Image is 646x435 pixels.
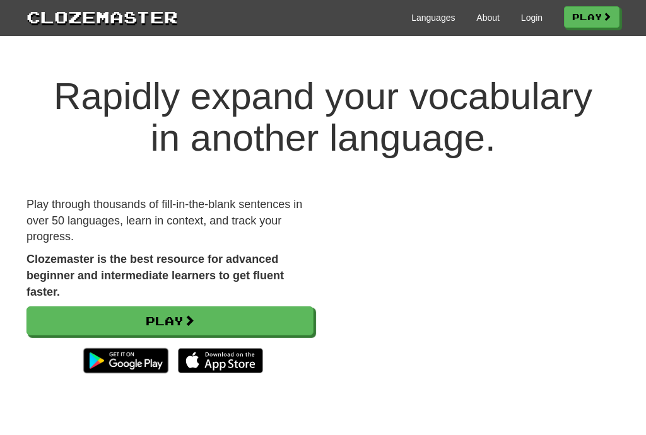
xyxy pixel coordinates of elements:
[564,6,620,28] a: Play
[26,253,284,298] strong: Clozemaster is the best resource for advanced beginner and intermediate learners to get fluent fa...
[178,348,263,373] img: Download_on_the_App_Store_Badge_US-UK_135x40-25178aeef6eb6b83b96f5f2d004eda3bffbb37122de64afbaef7...
[26,5,178,28] a: Clozemaster
[411,11,455,24] a: Languages
[26,197,314,245] p: Play through thousands of fill-in-the-blank sentences in over 50 languages, learn in context, and...
[77,342,175,380] img: Get it on Google Play
[476,11,500,24] a: About
[521,11,543,24] a: Login
[26,306,314,335] a: Play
